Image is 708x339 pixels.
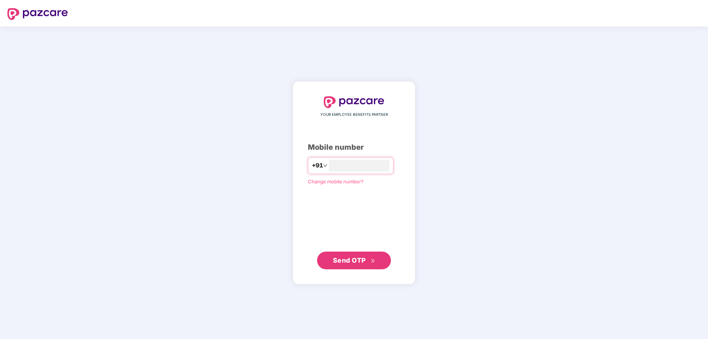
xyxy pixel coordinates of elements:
[320,112,388,118] span: YOUR EMPLOYEE BENEFITS PARTNER
[7,8,68,20] img: logo
[333,256,366,264] span: Send OTP
[371,259,375,263] span: double-right
[323,163,327,168] span: down
[324,96,384,108] img: logo
[317,252,391,269] button: Send OTPdouble-right
[308,142,400,153] div: Mobile number
[312,161,323,170] span: +91
[308,179,364,184] a: Change mobile number?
